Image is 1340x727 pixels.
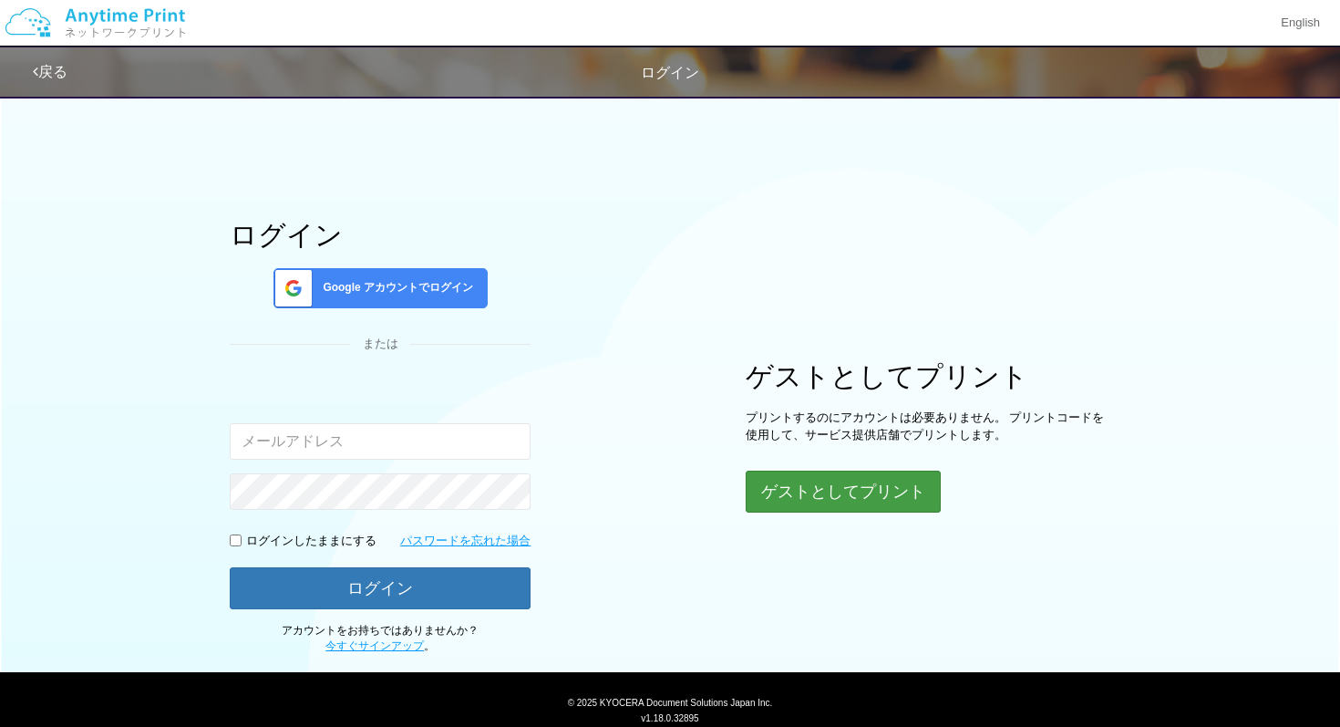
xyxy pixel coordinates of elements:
[230,336,531,353] div: または
[400,533,531,550] a: パスワードを忘れた場合
[230,567,531,609] button: ログイン
[33,64,67,79] a: 戻る
[325,639,424,652] a: 今すぐサインアップ
[325,639,435,652] span: 。
[230,623,531,654] p: アカウントをお持ちではありませんか？
[568,696,773,708] span: © 2025 KYOCERA Document Solutions Japan Inc.
[315,280,473,296] span: Google アカウントでログイン
[746,471,941,513] button: ゲストとしてプリント
[641,65,699,80] span: ログイン
[641,712,698,723] span: v1.18.0.32895
[230,220,531,250] h1: ログイン
[246,533,376,550] p: ログインしたままにする
[746,410,1110,443] p: プリントするのにアカウントは必要ありません。 プリントコードを使用して、サービス提供店舗でプリントします。
[230,423,531,460] input: メールアドレス
[746,361,1110,391] h1: ゲストとしてプリント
